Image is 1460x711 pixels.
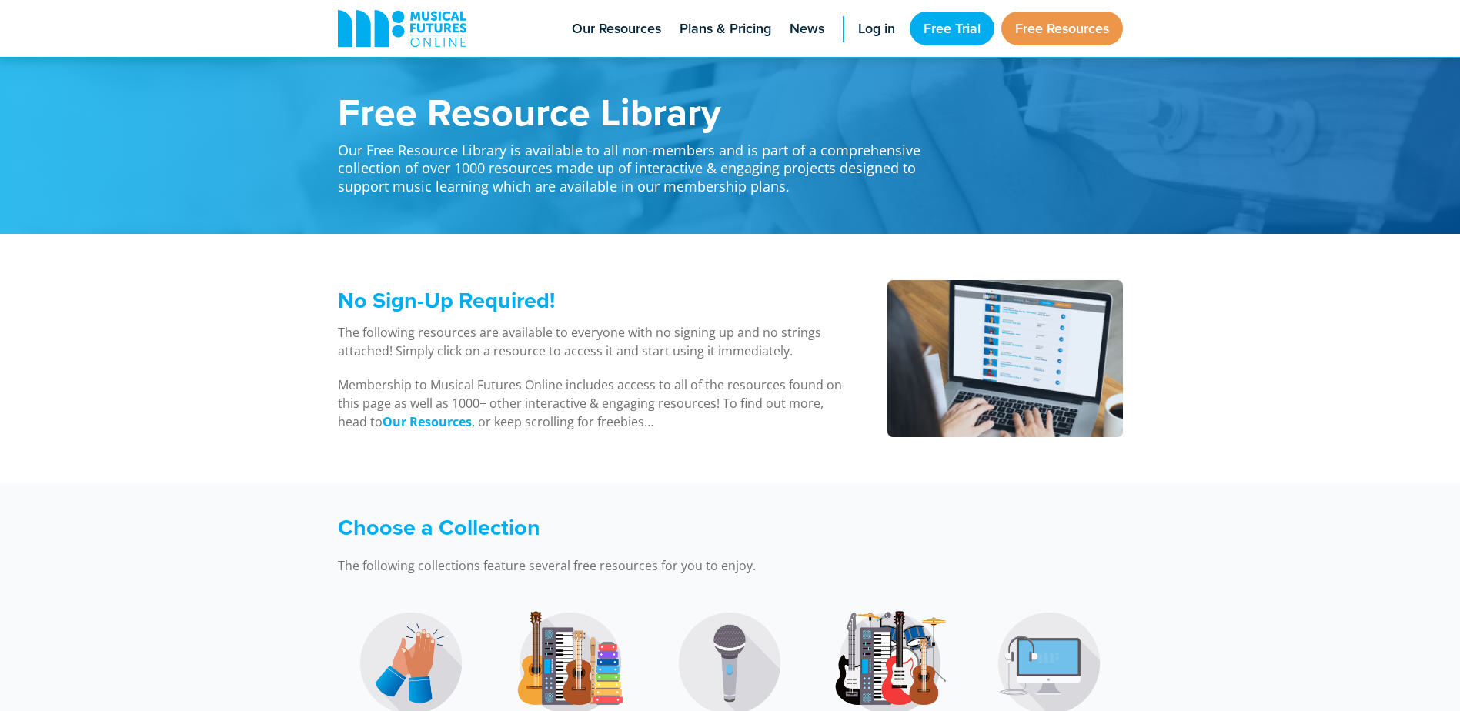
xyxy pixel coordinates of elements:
h1: Free Resource Library [338,92,938,131]
a: Free Resources [1001,12,1123,45]
h3: Choose a Collection [338,514,938,541]
p: The following resources are available to everyone with no signing up and no strings attached! Sim... [338,323,848,360]
p: The following collections feature several free resources for you to enjoy. [338,556,938,575]
span: News [790,18,824,39]
strong: Our Resources [383,413,472,430]
span: No Sign-Up Required! [338,284,555,316]
p: Our Free Resource Library is available to all non-members and is part of a comprehensive collecti... [338,131,938,195]
span: Plans & Pricing [680,18,771,39]
span: Our Resources [572,18,661,39]
a: Our Resources [383,413,472,431]
p: Membership to Musical Futures Online includes access to all of the resources found on this page a... [338,376,848,431]
span: Log in [858,18,895,39]
a: Free Trial [910,12,994,45]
